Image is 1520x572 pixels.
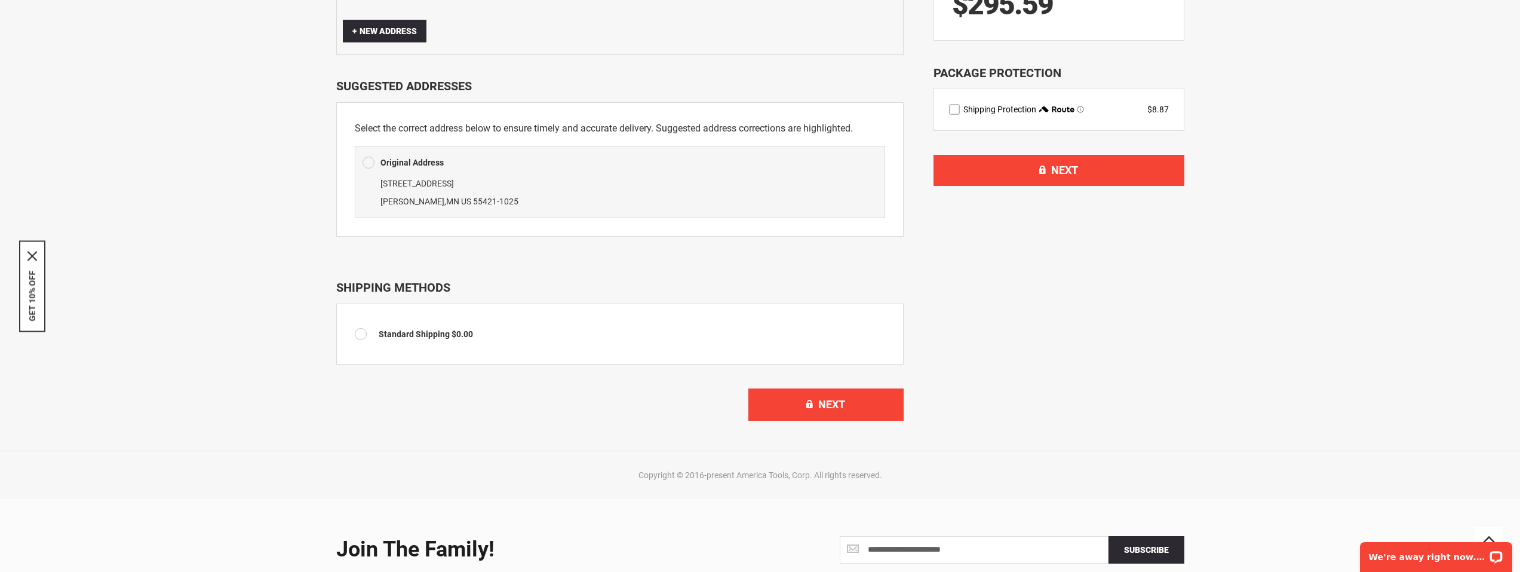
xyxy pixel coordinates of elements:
[949,103,1169,115] div: route shipping protection selector element
[461,197,471,206] span: US
[379,329,450,339] span: Standard Shipping
[963,105,1036,114] span: Shipping Protection
[343,20,426,42] button: New Address
[1124,545,1169,555] span: Subscribe
[333,469,1187,481] div: Copyright © 2016-present America Tools, Corp. All rights reserved.
[473,197,518,206] span: 55421-1025
[934,65,1184,82] div: Package Protection
[380,179,454,188] span: [STREET_ADDRESS]
[446,197,459,206] span: MN
[355,121,885,136] p: Select the correct address below to ensure timely and accurate delivery. Suggested address correc...
[934,155,1184,186] button: Next
[380,197,444,206] span: [PERSON_NAME]
[1108,536,1184,564] button: Subscribe
[1077,106,1084,113] span: Learn more
[336,280,904,295] div: Shipping Methods
[336,538,751,562] div: Join the Family!
[27,251,37,261] button: Close
[27,251,37,261] svg: close icon
[1051,164,1078,176] span: Next
[818,398,845,411] span: Next
[748,389,904,421] button: Next
[1147,103,1169,115] div: $8.87
[452,329,473,339] span: $0.00
[363,175,877,210] div: ,
[1352,534,1520,572] iframe: LiveChat chat widget
[27,270,37,321] button: GET 10% OFF
[336,79,904,93] div: Suggested Addresses
[380,158,444,167] b: Original Address
[352,26,417,36] span: New Address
